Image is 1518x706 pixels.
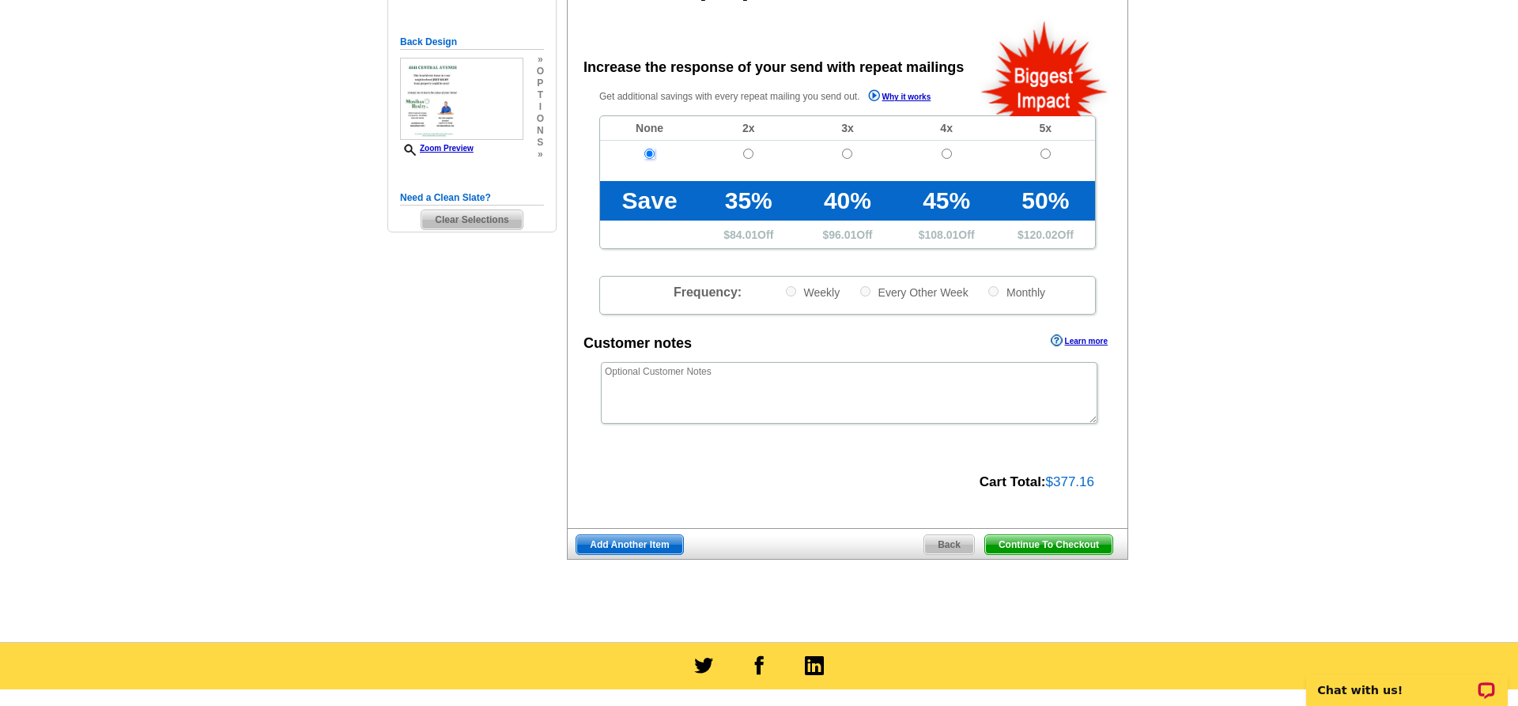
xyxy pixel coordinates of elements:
[1024,228,1058,241] span: 120.02
[924,535,974,554] span: Back
[985,535,1112,554] span: Continue To Checkout
[786,286,796,296] input: Weekly
[1296,656,1518,706] iframe: LiveChat chat widget
[897,181,996,221] td: 45%
[400,58,523,140] img: small-thumb.jpg
[860,286,870,296] input: Every Other Week
[730,228,757,241] span: 84.01
[925,228,959,241] span: 108.01
[897,221,996,248] td: $ Off
[583,333,692,354] div: Customer notes
[674,285,742,299] span: Frequency:
[798,116,897,141] td: 3x
[798,221,897,248] td: $ Off
[996,181,1095,221] td: 50%
[699,181,798,221] td: 35%
[537,125,544,137] span: n
[576,534,683,555] a: Add Another Item
[400,144,474,153] a: Zoom Preview
[1046,474,1094,489] span: $377.16
[599,88,965,106] p: Get additional savings with every repeat mailing you send out.
[923,534,975,555] a: Back
[798,181,897,221] td: 40%
[996,221,1095,248] td: $ Off
[537,77,544,89] span: p
[868,89,931,106] a: Why it works
[784,285,840,300] label: Weekly
[897,116,996,141] td: 4x
[537,66,544,77] span: o
[583,57,964,78] div: Increase the response of your send with repeat mailings
[400,35,544,50] h5: Back Design
[537,54,544,66] span: »
[537,89,544,101] span: t
[537,137,544,149] span: s
[537,149,544,160] span: »
[537,113,544,125] span: o
[400,191,544,206] h5: Need a Clean Slate?
[600,181,699,221] td: Save
[980,19,1110,116] img: biggestImpact.png
[1051,334,1108,347] a: Learn more
[699,116,798,141] td: 2x
[988,286,999,296] input: Monthly
[829,228,856,241] span: 96.01
[576,535,682,554] span: Add Another Item
[987,285,1045,300] label: Monthly
[996,116,1095,141] td: 5x
[537,101,544,113] span: i
[699,221,798,248] td: $ Off
[600,116,699,141] td: None
[859,285,969,300] label: Every Other Week
[421,210,522,229] span: Clear Selections
[980,474,1046,489] strong: Cart Total:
